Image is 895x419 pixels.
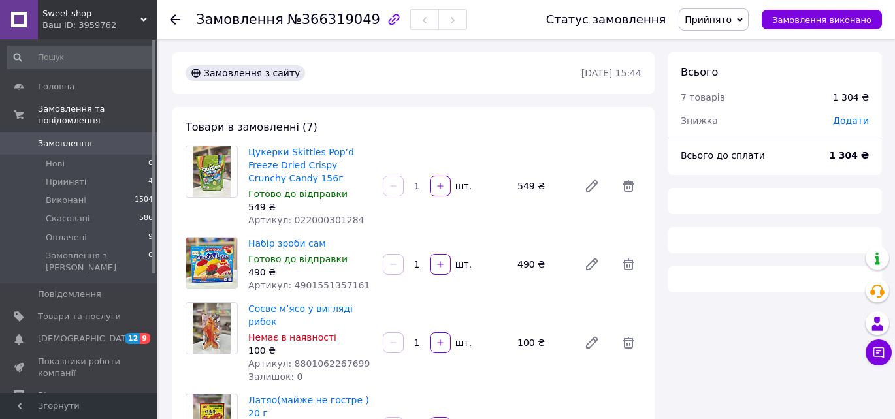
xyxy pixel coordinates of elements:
[46,158,65,170] span: Нові
[193,303,231,354] img: Соєве мʼясо у вигляді рибок
[248,238,326,249] a: Набір зроби сам
[833,116,869,126] span: Додати
[148,158,153,170] span: 0
[148,232,153,243] span: 9
[140,333,150,344] span: 9
[248,395,369,418] a: Латяо(майже не гостре ) 20 г
[681,116,718,126] span: Знижка
[46,250,148,273] span: Замовлення з [PERSON_NAME]
[7,46,154,69] input: Пошук
[248,266,372,279] div: 490 ₴
[452,179,473,193] div: шт.
[42,20,157,31] div: Ваш ID: 3959762
[579,173,605,199] a: Редагувати
[186,65,305,81] div: Замовлення з сайту
[681,66,718,78] span: Всього
[38,390,72,401] span: Відгуки
[38,311,121,322] span: Товари та послуги
[42,8,140,20] span: Sweet shop
[681,92,725,102] span: 7 товарів
[125,333,140,344] span: 12
[193,146,231,197] img: Цукерки Skittles Pop’d Freeze Dried Crispy Crunchy Candy 156г
[135,194,153,206] span: 1504
[248,303,353,327] a: Соєве мʼясо у вигляді рибок
[38,288,101,300] span: Повідомлення
[248,254,348,264] span: Готово до відправки
[681,150,765,161] span: Всього до сплати
[248,215,364,225] span: Артикул: 022000301284
[38,81,74,93] span: Головна
[46,194,86,206] span: Виконані
[38,103,157,127] span: Замовлення та повідомлення
[248,200,372,213] div: 549 ₴
[38,138,92,149] span: Замовлення
[512,177,574,195] div: 549 ₴
[685,14,732,25] span: Прийнято
[248,147,354,183] a: Цукерки Skittles Pop’d Freeze Dried Crispy Crunchy Candy 156г
[196,12,284,27] span: Замовлення
[579,330,605,356] a: Редагувати
[248,332,336,343] span: Немає в наявності
[46,232,87,243] span: Оплачені
[248,344,372,357] div: 100 ₴
[287,12,380,27] span: №366319049
[581,68,642,78] time: [DATE] 15:44
[615,330,642,356] span: Видалити
[546,13,666,26] div: Статус замовлення
[829,150,869,161] b: 1 304 ₴
[38,356,121,379] span: Показники роботи компанії
[866,339,892,365] button: Чат з покупцем
[762,10,882,29] button: Замовлення виконано
[248,189,348,199] span: Готово до відправки
[248,371,303,382] span: Залишок: 0
[512,255,574,273] div: 490 ₴
[186,238,237,288] img: Набір зроби сам
[615,173,642,199] span: Видалити
[772,15,871,25] span: Замовлення виконано
[46,176,86,188] span: Прийняті
[248,280,370,290] span: Артикул: 4901551357161
[46,213,90,225] span: Скасовані
[38,333,135,345] span: [DEMOGRAPHIC_DATA]
[170,13,180,26] div: Повернутися назад
[139,213,153,225] span: 586
[512,334,574,352] div: 100 ₴
[186,121,317,133] span: Товари в замовленні (7)
[579,251,605,277] a: Редагувати
[148,250,153,273] span: 0
[148,176,153,188] span: 4
[615,251,642,277] span: Видалити
[248,358,370,369] span: Артикул: 8801062267699
[452,258,473,271] div: шт.
[452,336,473,349] div: шт.
[833,91,869,104] div: 1 304 ₴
